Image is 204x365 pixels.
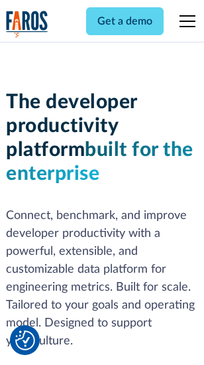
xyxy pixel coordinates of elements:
[86,7,164,35] a: Get a demo
[6,140,193,184] span: built for the enterprise
[6,11,48,38] a: home
[6,207,198,350] p: Connect, benchmark, and improve developer productivity with a powerful, extensible, and customiza...
[15,330,35,350] button: Cookie Settings
[6,11,48,38] img: Logo of the analytics and reporting company Faros.
[172,5,198,37] div: menu
[15,330,35,350] img: Revisit consent button
[6,90,198,186] h1: The developer productivity platform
